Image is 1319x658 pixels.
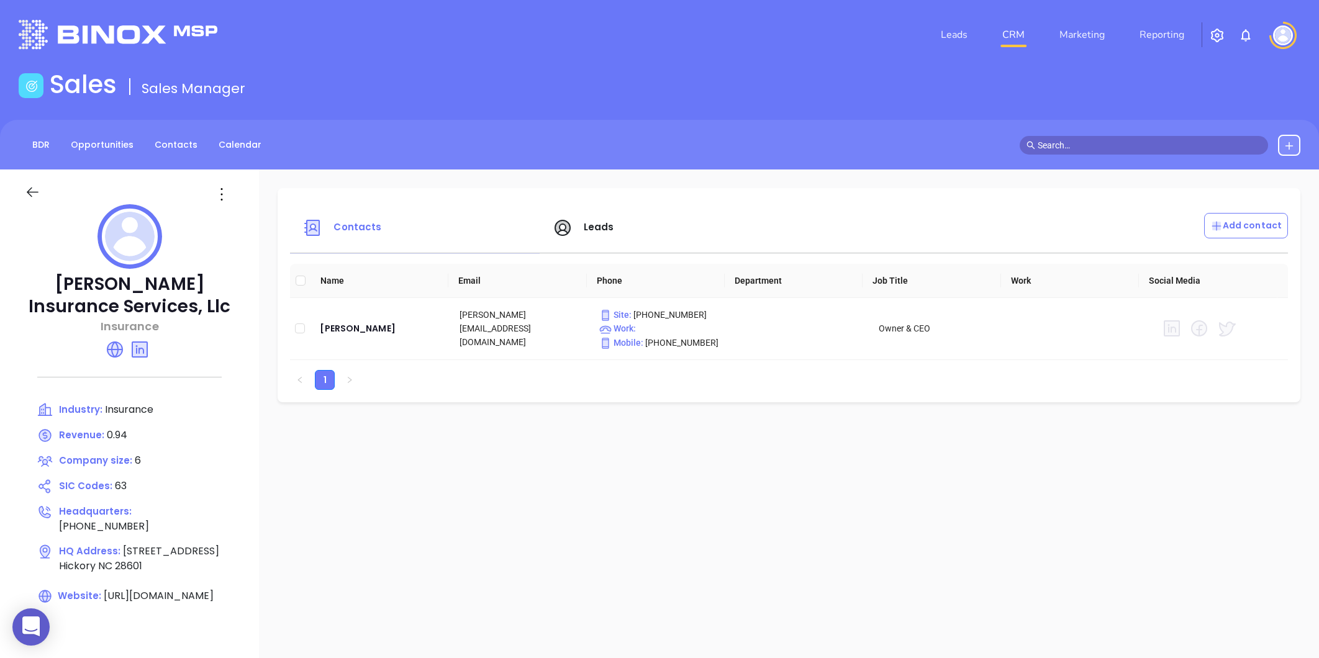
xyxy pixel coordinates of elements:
[333,220,381,233] span: Contacts
[290,370,310,390] button: left
[1027,141,1035,150] span: search
[340,370,360,390] button: right
[584,220,614,233] span: Leads
[19,20,217,49] img: logo
[296,376,304,384] span: left
[25,135,57,155] a: BDR
[50,70,117,99] h1: Sales
[211,135,269,155] a: Calendar
[59,505,132,518] span: Headquarters:
[450,298,589,360] td: [PERSON_NAME][EMAIL_ADDRESS][DOMAIN_NAME]
[320,321,440,336] a: [PERSON_NAME]
[1238,28,1253,43] img: iconNotification
[310,264,448,298] th: Name
[599,338,643,348] span: Mobile :
[59,428,104,441] span: Revenue:
[135,453,141,467] span: 6
[936,22,972,47] a: Leads
[97,204,162,269] img: profile logo
[290,370,310,390] li: Previous Page
[448,264,586,298] th: Email
[1054,22,1110,47] a: Marketing
[25,273,234,318] p: [PERSON_NAME] Insurance Services, Llc
[147,135,205,155] a: Contacts
[1139,264,1277,298] th: Social Media
[104,588,214,603] span: [URL][DOMAIN_NAME]
[59,544,120,557] span: HQ Address:
[587,264,725,298] th: Phone
[105,402,153,417] span: Insurance
[25,318,234,335] p: Insurance
[1210,219,1282,232] p: Add contact
[59,519,149,533] span: [PHONE_NUMBER]
[599,308,719,322] p: [PHONE_NUMBER]
[346,376,353,384] span: right
[340,370,360,390] li: Next Page
[315,371,334,389] a: 1
[725,264,863,298] th: Department
[1210,28,1225,43] img: iconSetting
[997,22,1030,47] a: CRM
[869,298,1009,360] td: Owner & CEO
[37,589,101,602] span: Website:
[59,544,219,573] span: [STREET_ADDRESS] Hickory NC 28601
[599,310,632,320] span: Site :
[59,479,112,492] span: SIC Codes:
[107,428,127,442] span: 0.94
[115,479,127,493] span: 63
[59,454,132,467] span: Company size:
[1038,138,1261,152] input: Search…
[59,403,102,416] span: Industry:
[863,264,1000,298] th: Job Title
[599,323,636,333] span: Work :
[1001,264,1139,298] th: Work
[1135,22,1189,47] a: Reporting
[315,370,335,390] li: 1
[142,79,245,98] span: Sales Manager
[599,336,719,349] p: [PHONE_NUMBER]
[1273,25,1293,45] img: user
[63,135,141,155] a: Opportunities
